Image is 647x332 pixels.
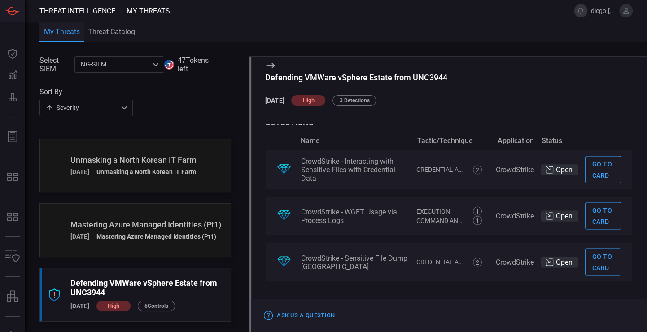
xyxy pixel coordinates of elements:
div: 3 Detections [332,95,376,106]
div: Credential Access [416,257,463,266]
div: Mastering Azure Managed Identities (Pt1) [70,220,223,229]
span: My Threats [127,7,170,15]
div: 2 [473,165,482,174]
button: Reports [2,126,23,148]
span: diego.[PERSON_NAME].amandi [591,7,616,14]
button: Dashboard [2,43,23,65]
button: MITRE - Detection Posture [2,206,23,227]
div: detections [266,119,632,125]
div: CrowdStrike [496,165,534,174]
div: 1 [473,206,482,215]
span: Name [301,136,410,144]
button: My Threats [39,22,84,43]
h5: [DATE] [265,97,284,104]
div: CrowdStrike [496,211,534,220]
label: Sort By [39,87,133,96]
div: [DATE] [70,233,89,240]
a: Go to card [585,202,621,229]
div: high [291,95,325,106]
div: Defending VMWare vSphere Estate from UNC3944 [70,278,223,297]
button: Preventions [2,86,23,108]
button: Ask Us a Question [262,309,337,323]
button: Inventory [2,246,23,267]
h5: Mastering Azure Managed Identities (Pt1) [96,233,216,240]
span: Status [541,136,577,144]
div: high [96,301,131,311]
button: Threat Catalog [84,22,139,42]
button: assets [2,286,23,307]
button: MITRE - Exposures [2,166,23,188]
div: CrowdStrike - Sensitive File Dump [GEOGRAPHIC_DATA] [301,253,409,271]
div: Command and Control [416,216,463,225]
span: Tactic/Technique [417,136,490,144]
div: Open [541,164,578,175]
h5: Unmasking a North Korean IT Farm [96,168,196,175]
div: Open [541,210,578,221]
div: [DATE] [70,302,89,310]
span: Application [498,136,534,144]
div: 1 [473,216,482,225]
div: Credential Access [416,165,463,174]
a: Go to card [585,248,621,275]
div: Severity [46,103,118,112]
div: Defending VMWare vSphere Estate from UNC3944 [265,73,647,82]
div: 5 Control s [138,301,175,311]
div: CrowdStrike [496,258,534,266]
div: CrowdStrike - WGET Usage via Process Logs [301,207,409,224]
span: Threat Intelligence [39,7,115,15]
button: Detections [2,65,23,86]
div: Execution [416,206,463,216]
div: Open [541,257,578,267]
span: 47 Tokens left [178,56,217,73]
a: Go to card [585,156,621,183]
div: [DATE] [70,168,89,175]
div: 2 [473,258,482,266]
label: Select SIEM [39,56,68,73]
p: NG-SIEM [81,60,150,69]
div: CrowdStrike - Interacting with Sensitive Files with Credential Data [301,157,409,182]
div: Unmasking a North Korean IT Farm [70,155,210,165]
